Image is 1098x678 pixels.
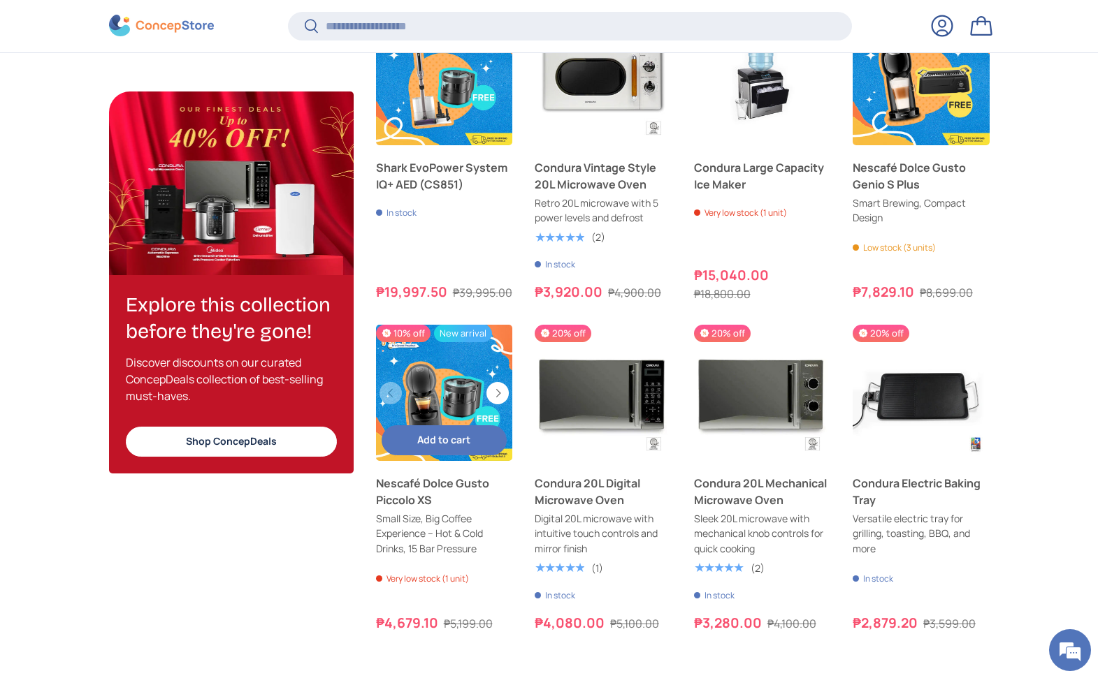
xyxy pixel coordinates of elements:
[853,325,909,342] span: 20% off
[694,325,831,462] a: Condura 20L Mechanical Microwave Oven
[434,325,492,342] span: New arrival
[126,427,337,457] a: Shop ConcepDeals
[694,325,751,342] span: 20% off
[853,475,990,508] a: Condura Electric Baking Tray
[417,433,470,446] span: Add to cart
[126,292,337,344] h2: Explore this collection before they're gone!
[126,354,337,404] p: Discover discounts on our curated ConcepDeals collection of best-selling must-haves.
[535,325,672,462] a: Condura 20L Digital Microwave Oven
[376,325,431,342] span: 10% off
[694,159,831,193] a: Condura Large Capacity Ice Maker
[535,8,672,145] a: Condura Vintage Style 20L Microwave Oven
[694,475,831,508] a: Condura 20L Mechanical Microwave Oven
[853,8,990,145] a: Nescafé Dolce Gusto Genio S Plus
[376,475,513,508] a: Nescafé Dolce Gusto Piccolo XS
[376,325,513,462] a: Nescafé Dolce Gusto Piccolo XS
[376,8,513,145] a: Shark EvoPower System IQ+ AED (CS851)
[694,8,831,145] a: Condura Large Capacity Ice Maker
[535,475,672,508] a: Condura 20L Digital Microwave Oven
[382,425,507,455] button: Add to cart
[376,159,513,193] a: Shark EvoPower System IQ+ AED (CS851)
[853,325,990,462] a: Condura Electric Baking Tray
[535,159,672,193] a: Condura Vintage Style 20L Microwave Oven
[109,15,214,37] img: ConcepStore
[109,91,354,275] a: Explore this collection before they're gone!
[853,159,990,193] a: Nescafé Dolce Gusto Genio S Plus
[535,325,591,342] span: 20% off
